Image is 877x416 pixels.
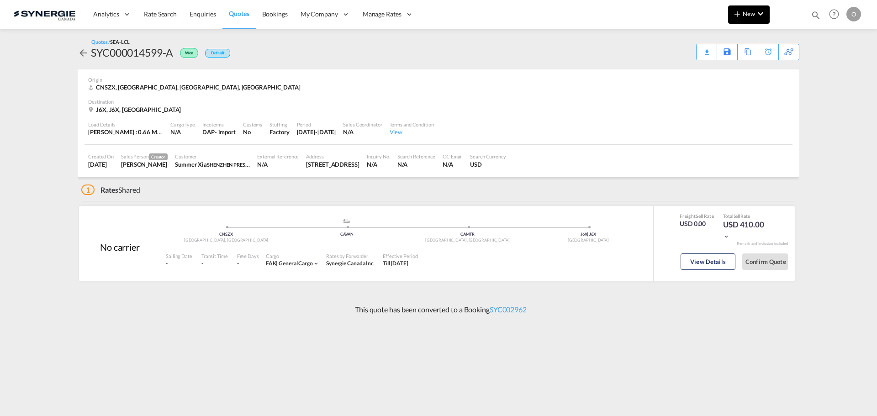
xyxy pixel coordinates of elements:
[367,160,390,169] div: N/A
[326,260,374,268] div: Synergie Canada Inc
[826,6,842,22] span: Help
[811,10,821,24] div: icon-magnify
[237,260,239,268] div: -
[121,153,168,160] div: Sales Person
[229,10,249,17] span: Quotes
[88,153,114,160] div: Created On
[88,121,163,128] div: Load Details
[190,10,216,18] span: Enquiries
[723,219,769,241] div: USD 410.00
[723,233,729,240] md-icon: icon-chevron-down
[723,213,769,219] div: Total Rate
[175,153,250,160] div: Customer
[326,253,374,259] div: Rates by Forwarder
[407,237,528,243] div: [GEOGRAPHIC_DATA], [GEOGRAPHIC_DATA]
[166,260,192,268] div: -
[581,232,589,237] span: J6X
[341,219,352,223] md-icon: assets/icons/custom/ship-fill.svg
[91,45,173,60] div: SYC000014599-A
[306,160,359,169] div: Room 1007,Building No.2,Phase 1,D&J Innovation Park, No.76 Bulan Road,Nanwan Street,Longgang Dist...
[266,260,313,268] div: general cargo
[350,305,527,315] p: This quote has been converted to a Booking
[846,7,861,21] div: O
[201,260,228,268] div: -
[121,160,168,169] div: Pablo Gomez Saldarriaga
[732,10,766,17] span: New
[202,121,236,128] div: Incoterms
[166,253,192,259] div: Sailing Date
[470,160,506,169] div: USD
[367,153,390,160] div: Inquiry No.
[742,253,788,270] button: Confirm Quote
[326,260,374,267] span: Synergie Canada Inc
[383,253,417,259] div: Effective Period
[201,253,228,259] div: Transit Time
[100,241,140,253] div: No carrier
[443,153,463,160] div: CC Email
[88,76,789,83] div: Origin
[390,121,434,128] div: Terms and Condition
[257,160,299,169] div: N/A
[701,44,712,53] div: Quote PDF is not available at this time
[243,128,262,136] div: No
[175,160,250,169] div: Summer Xia
[257,153,299,160] div: External Reference
[383,260,408,267] span: Till [DATE]
[170,128,195,136] div: N/A
[266,253,319,259] div: Cargo
[207,161,322,168] span: SHENZHEN PRESERVE INTL FREIGHT AGENCY LTD.
[81,184,95,195] span: 1
[755,8,766,19] md-icon: icon-chevron-down
[587,232,588,237] span: |
[470,153,506,160] div: Search Currency
[717,44,737,60] div: Save As Template
[262,10,288,18] span: Bookings
[701,46,712,53] md-icon: icon-download
[286,232,407,237] div: CAVAN
[88,128,163,136] div: [PERSON_NAME] : 0.66 MT | Volumetric Wt : 4.92 CBM | Chargeable Wt : 4.92 W/M
[173,45,201,60] div: Won
[696,213,703,219] span: Sell
[78,45,91,60] div: icon-arrow-left
[269,128,289,136] div: Factory Stuffing
[144,10,177,18] span: Rate Search
[397,160,435,169] div: N/A
[732,8,743,19] md-icon: icon-plus 400-fg
[88,105,183,114] div: J6X, J6X, Canada
[306,153,359,160] div: Address
[202,128,215,136] div: DAP
[343,121,382,128] div: Sales Coordinator
[170,121,195,128] div: Cargo Type
[443,160,463,169] div: N/A
[811,10,821,20] md-icon: icon-magnify
[88,83,303,91] div: CNSZX, Shenzhen, GD, Asia Pacific
[78,47,89,58] md-icon: icon-arrow-left
[681,253,735,270] button: View Details
[730,241,795,246] div: Remark and Inclusion included
[397,153,435,160] div: Search Reference
[91,38,130,45] div: Quotes /SEA-LCL
[205,49,230,58] div: Default
[390,128,434,136] div: View
[528,237,649,243] div: [GEOGRAPHIC_DATA]
[166,232,286,237] div: CNSZX
[383,260,408,268] div: Till 18 Aug 2026
[490,305,527,314] a: SYC002962
[14,4,75,25] img: 1f56c880d42311ef80fc7dca854c8e59.png
[110,39,129,45] span: SEA-LCL
[297,121,336,128] div: Period
[243,121,262,128] div: Customs
[826,6,846,23] div: Help
[81,185,140,195] div: Shared
[589,232,596,237] span: J6X
[363,10,402,19] span: Manage Rates
[301,10,338,19] span: My Company
[734,213,741,219] span: Sell
[96,84,301,91] span: CNSZX, [GEOGRAPHIC_DATA], [GEOGRAPHIC_DATA], [GEOGRAPHIC_DATA]
[297,128,336,136] div: 18 Aug 2026
[276,260,278,267] span: |
[680,213,714,219] div: Freight Rate
[266,260,279,267] span: FAK
[680,219,714,228] div: USD 0.00
[215,128,236,136] div: - import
